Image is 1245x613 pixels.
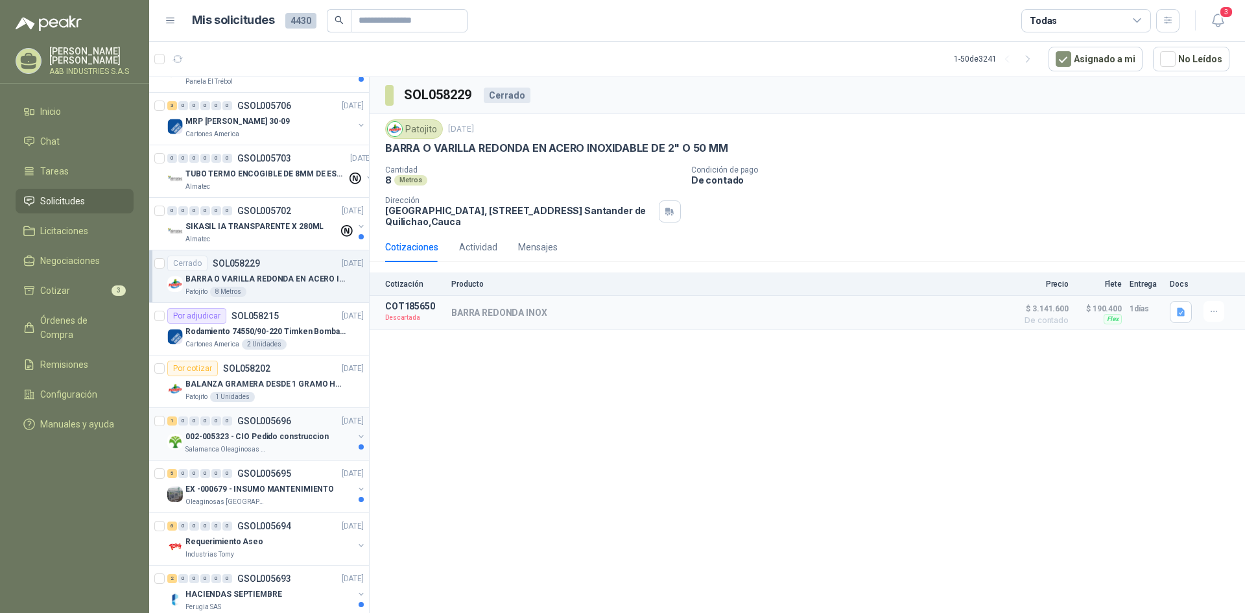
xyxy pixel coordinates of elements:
[484,88,530,103] div: Cerrado
[192,11,275,30] h1: Mis solicitudes
[385,174,392,186] p: 8
[185,115,290,128] p: MRP [PERSON_NAME] 30-09
[112,285,126,296] span: 3
[1030,14,1057,28] div: Todas
[237,154,291,163] p: GSOL005703
[16,219,134,243] a: Licitaciones
[388,122,402,136] img: Company Logo
[200,154,210,163] div: 0
[185,182,210,192] p: Almatec
[167,308,226,324] div: Por adjudicar
[459,240,497,254] div: Actividad
[231,311,279,320] p: SOL058215
[200,206,210,215] div: 0
[342,363,364,375] p: [DATE]
[185,431,329,443] p: 002-005323 - CIO Pedido construccion
[342,205,364,217] p: [DATE]
[1153,47,1229,71] button: No Leídos
[149,303,369,355] a: Por adjudicarSOL058215[DATE] Company LogoRodamiento 74550/90-220 Timken BombaVG40Cartones America...
[1170,280,1196,289] p: Docs
[40,417,114,431] span: Manuales y ayuda
[342,310,364,322] p: [DATE]
[222,101,232,110] div: 0
[185,221,324,233] p: SIKASIL IA TRANSPARENTE X 280ML
[211,154,221,163] div: 0
[211,574,221,583] div: 0
[178,206,188,215] div: 0
[200,469,210,478] div: 0
[185,378,347,391] p: BALANZA GRAMERA DESDE 1 GRAMO HASTA 5 GRAMOS
[342,468,364,480] p: [DATE]
[167,574,177,583] div: 2
[385,301,444,311] p: COT185650
[167,416,177,426] div: 1
[448,123,474,136] p: [DATE]
[185,287,207,297] p: Patojito
[16,248,134,273] a: Negociaciones
[40,283,70,298] span: Cotizar
[178,416,188,426] div: 0
[242,339,287,350] div: 2 Unidades
[210,392,255,402] div: 1 Unidades
[222,154,232,163] div: 0
[167,487,183,502] img: Company Logo
[16,382,134,407] a: Configuración
[167,203,366,245] a: 0 0 0 0 0 0 GSOL005702[DATE] Company LogoSIKASIL IA TRANSPARENTE X 280MLAlmatec
[167,592,183,607] img: Company Logo
[342,573,364,585] p: [DATE]
[16,352,134,377] a: Remisiones
[40,313,121,342] span: Órdenes de Compra
[222,206,232,215] div: 0
[1206,9,1229,32] button: 3
[350,152,372,165] p: [DATE]
[1130,280,1162,289] p: Entrega
[1104,314,1122,324] div: Flex
[49,67,134,75] p: A&B INDUSTRIES S.A.S
[518,240,558,254] div: Mensajes
[189,416,199,426] div: 0
[40,387,97,402] span: Configuración
[167,518,366,560] a: 6 0 0 0 0 0 GSOL005694[DATE] Company LogoRequerimiento AseoIndustrias Tomy
[342,415,364,427] p: [DATE]
[167,101,177,110] div: 3
[211,101,221,110] div: 0
[167,539,183,555] img: Company Logo
[167,119,183,134] img: Company Logo
[185,273,347,285] p: BARRA O VARILLA REDONDA EN ACERO INOXIDABLE DE 2" O 50 MM
[189,101,199,110] div: 0
[167,256,207,271] div: Cerrado
[385,196,654,205] p: Dirección
[40,224,88,238] span: Licitaciones
[222,416,232,426] div: 0
[167,413,366,455] a: 1 0 0 0 0 0 GSOL005696[DATE] Company Logo002-005323 - CIO Pedido construccionSalamanca Oleaginosa...
[167,98,366,139] a: 3 0 0 0 0 0 GSOL005706[DATE] Company LogoMRP [PERSON_NAME] 30-09Cartones America
[1004,301,1069,317] span: $ 3.141.600
[200,522,210,531] div: 0
[40,134,60,149] span: Chat
[16,189,134,213] a: Solicitudes
[211,206,221,215] div: 0
[385,119,443,139] div: Patojito
[1130,301,1162,317] p: 1 días
[200,101,210,110] div: 0
[189,469,199,478] div: 0
[185,129,239,139] p: Cartones America
[222,469,232,478] div: 0
[185,326,347,338] p: Rodamiento 74550/90-220 Timken BombaVG40
[335,16,344,25] span: search
[1004,280,1069,289] p: Precio
[385,141,728,155] p: BARRA O VARILLA REDONDA EN ACERO INOXIDABLE DE 2" O 50 MM
[189,154,199,163] div: 0
[185,483,334,496] p: EX -000679 - INSUMO MANTENIMIENTO
[16,278,134,303] a: Cotizar3
[16,16,82,31] img: Logo peakr
[167,329,183,344] img: Company Logo
[16,129,134,154] a: Chat
[237,522,291,531] p: GSOL005694
[167,171,183,187] img: Company Logo
[1004,317,1069,324] span: De contado
[167,276,183,292] img: Company Logo
[40,357,88,372] span: Remisiones
[237,469,291,478] p: GSOL005695
[1049,47,1143,71] button: Asignado a mi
